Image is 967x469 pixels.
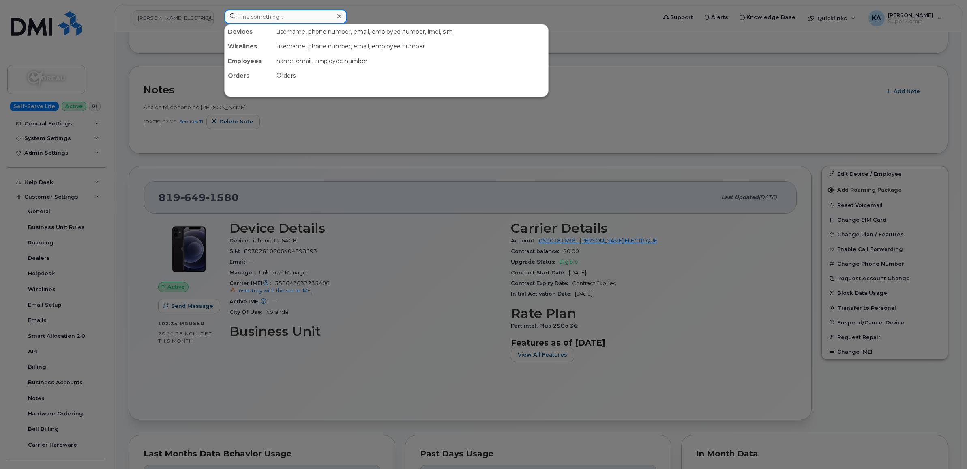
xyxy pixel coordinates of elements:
[273,24,548,39] div: username, phone number, email, employee number, imei, sim
[225,54,273,68] div: Employees
[224,9,347,24] input: Find something...
[225,24,273,39] div: Devices
[225,39,273,54] div: Wirelines
[273,68,548,83] div: Orders
[273,39,548,54] div: username, phone number, email, employee number
[273,54,548,68] div: name, email, employee number
[225,68,273,83] div: Orders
